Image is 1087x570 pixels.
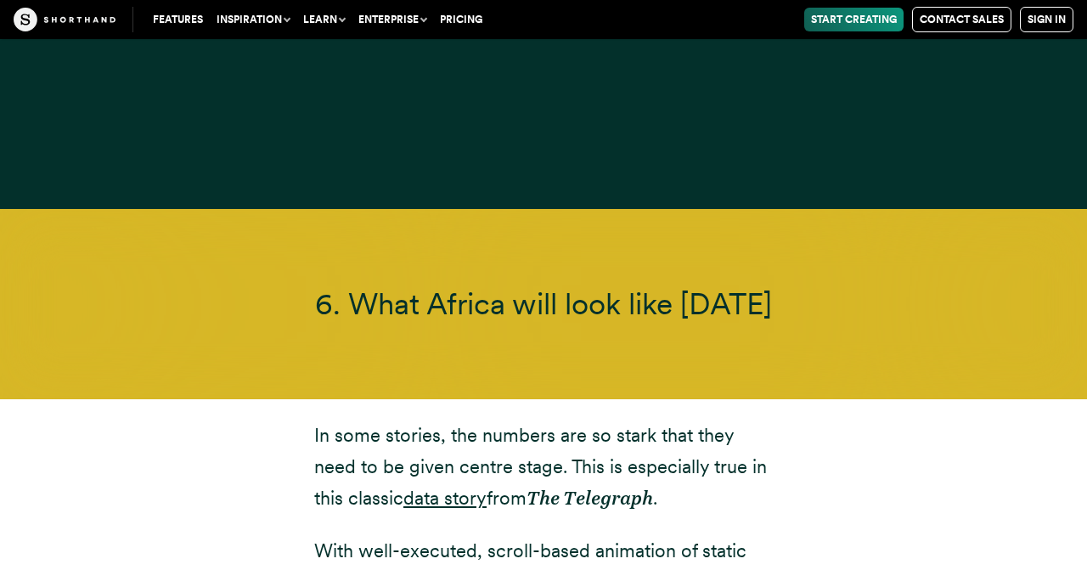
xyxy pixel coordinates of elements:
[352,8,433,31] button: Enterprise
[527,487,653,509] em: The Telegraph
[315,285,772,322] span: 6. What Africa will look like [DATE]
[314,420,773,515] p: In some stories, the numbers are so stark that they need to be given centre stage. This is especi...
[14,8,115,31] img: The Craft
[804,8,904,31] a: Start Creating
[912,7,1011,32] a: Contact Sales
[296,8,352,31] button: Learn
[1020,7,1073,32] a: Sign in
[403,487,487,509] a: data story
[210,8,296,31] button: Inspiration
[146,8,210,31] a: Features
[433,8,489,31] a: Pricing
